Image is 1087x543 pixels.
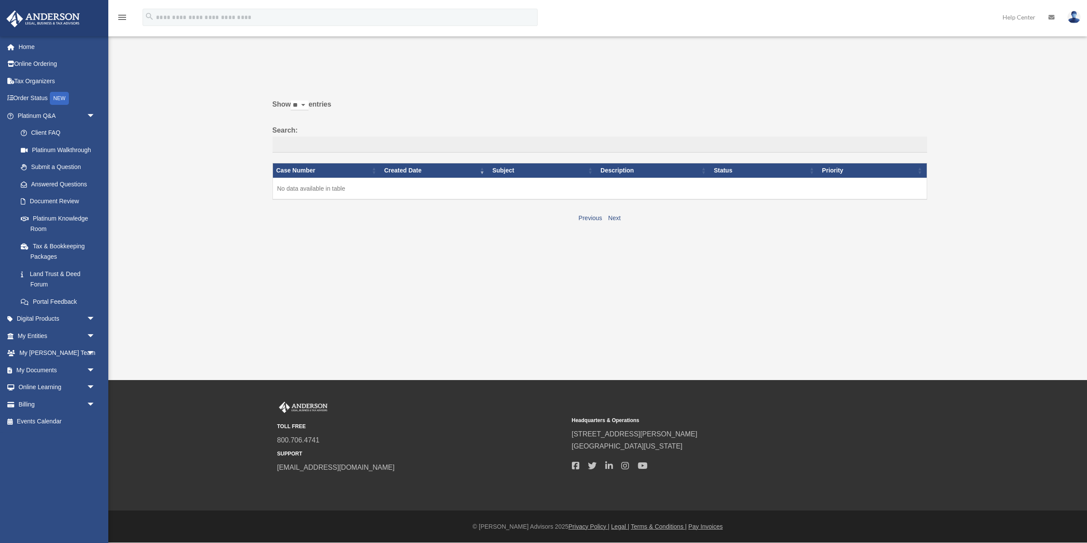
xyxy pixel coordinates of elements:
td: No data available in table [273,178,927,200]
span: arrow_drop_down [87,379,104,397]
a: Document Review [12,193,104,210]
i: menu [117,12,127,23]
a: Answered Questions [12,176,100,193]
span: arrow_drop_down [87,396,104,413]
a: My Documentsarrow_drop_down [6,361,108,379]
div: NEW [50,92,69,105]
a: Platinum Walkthrough [12,141,104,159]
th: Case Number: activate to sort column ascending [273,163,381,178]
a: Home [6,38,108,55]
span: arrow_drop_down [87,345,104,362]
th: Created Date: activate to sort column ascending [381,163,489,178]
img: Anderson Advisors Platinum Portal [4,10,82,27]
a: Pay Invoices [688,523,723,530]
span: arrow_drop_down [87,310,104,328]
small: Headquarters & Operations [572,416,860,425]
a: Events Calendar [6,413,108,430]
a: menu [117,15,127,23]
a: My [PERSON_NAME] Teamarrow_drop_down [6,345,108,362]
th: Status: activate to sort column ascending [711,163,819,178]
img: Anderson Advisors Platinum Portal [277,402,329,413]
span: arrow_drop_down [87,327,104,345]
a: Privacy Policy | [568,523,610,530]
span: arrow_drop_down [87,361,104,379]
th: Description: activate to sort column ascending [597,163,711,178]
a: Client FAQ [12,124,104,142]
a: Submit a Question [12,159,104,176]
a: Online Learningarrow_drop_down [6,379,108,396]
div: © [PERSON_NAME] Advisors 2025 [108,521,1087,532]
a: Order StatusNEW [6,90,108,107]
input: Search: [273,137,927,153]
i: search [145,12,154,21]
select: Showentries [291,101,308,111]
a: Tax Organizers [6,72,108,90]
a: Digital Productsarrow_drop_down [6,310,108,328]
a: Platinum Knowledge Room [12,210,104,237]
a: Previous [578,215,602,221]
a: Land Trust & Deed Forum [12,265,104,293]
a: [GEOGRAPHIC_DATA][US_STATE] [572,442,683,450]
a: Terms & Conditions | [631,523,687,530]
span: arrow_drop_down [87,107,104,125]
a: [STREET_ADDRESS][PERSON_NAME] [572,430,698,438]
label: Search: [273,124,927,153]
a: Portal Feedback [12,293,104,310]
a: My Entitiesarrow_drop_down [6,327,108,345]
a: Next [608,215,621,221]
a: 800.706.4741 [277,436,320,444]
a: Billingarrow_drop_down [6,396,108,413]
img: User Pic [1068,11,1081,23]
a: Platinum Q&Aarrow_drop_down [6,107,104,124]
a: Legal | [611,523,629,530]
a: [EMAIL_ADDRESS][DOMAIN_NAME] [277,464,395,471]
a: Tax & Bookkeeping Packages [12,237,104,265]
small: SUPPORT [277,449,566,458]
small: TOLL FREE [277,422,566,431]
a: Online Ordering [6,55,108,73]
th: Subject: activate to sort column ascending [489,163,597,178]
th: Priority: activate to sort column ascending [818,163,927,178]
label: Show entries [273,98,927,119]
